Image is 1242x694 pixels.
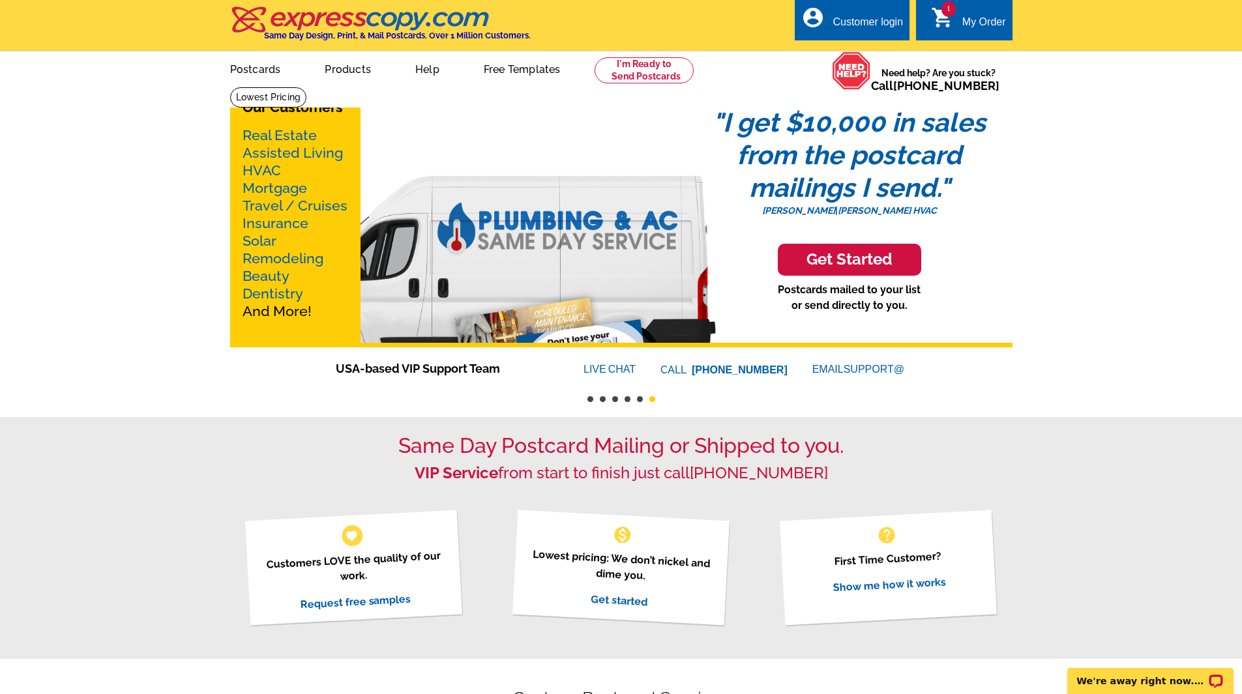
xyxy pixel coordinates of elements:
[1059,653,1242,694] iframe: LiveChat chat widget
[243,215,308,231] a: Insurance
[243,127,317,143] a: Real Estate
[304,53,392,83] a: Products
[812,364,906,375] a: EMAILSUPPORT@
[941,1,956,17] span: 1
[871,79,999,93] span: Call
[687,282,1013,313] p: Postcards mailed to your list or send directly to you.
[243,126,348,320] p: And More!
[801,14,903,31] a: account_circle Customer login
[336,360,544,377] span: USA-based VIP Support Team
[394,53,460,83] a: Help
[243,233,276,249] a: Solar
[415,463,498,482] strong: VIP Service
[833,575,946,594] a: Show me how it works
[801,6,825,29] i: account_circle
[243,145,343,161] a: Assisted Living
[649,396,655,402] button: 6 of 6
[584,362,608,377] font: LIVE
[243,285,303,302] a: Dentistry
[690,463,828,482] a: [PHONE_NUMBER]
[209,53,302,83] a: Postcards
[876,525,897,545] span: help
[345,528,359,542] span: favorite
[931,6,954,29] i: shopping_cart
[687,244,1013,276] a: Get Started
[463,53,582,83] a: Free Templates
[625,396,630,402] button: 4 of 6
[962,16,1006,35] div: My Order
[713,107,986,203] em: "I get $10,000 in sales from the postcard mailings I send."
[264,31,531,40] h4: Same Day Design, Print, & Mail Postcards. Over 1 Million Customers.
[637,396,643,402] button: 5 of 6
[838,205,937,216] em: [PERSON_NAME] HVAC
[529,546,713,587] p: Lowest pricing: We don’t nickel and dime you.
[794,250,905,269] h3: Get Started
[612,396,618,402] button: 3 of 6
[687,204,1013,218] p: |
[832,51,871,90] img: help
[612,525,633,545] span: monetization_on
[243,197,347,214] a: Travel / Cruises
[833,16,903,35] div: Customer login
[871,66,1006,93] span: Need help? Are you stuck?
[692,364,788,375] a: [PHONE_NUMBER]
[796,546,980,571] p: First Time Customer?
[844,362,906,377] font: SUPPORT@
[660,362,688,378] font: CALL
[762,205,835,216] em: [PERSON_NAME]
[230,433,1013,458] h1: Same Day Postcard Mailing or Shipped to you.
[261,547,446,588] p: Customers LOVE the quality of our work.
[893,79,999,93] a: [PHONE_NUMBER]
[931,14,1006,31] a: 1 shopping_cart My Order
[243,268,289,284] a: Beauty
[243,180,307,196] a: Mortgage
[600,396,606,402] button: 2 of 6
[300,592,411,611] a: Request free samples
[587,396,593,402] button: 1 of 6
[591,592,648,608] a: Get started
[230,16,531,40] a: Same Day Design, Print, & Mail Postcards. Over 1 Million Customers.
[230,464,1013,483] h2: from start to finish just call
[243,162,281,179] a: HVAC
[584,364,636,375] a: LIVECHAT
[243,250,323,267] a: Remodeling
